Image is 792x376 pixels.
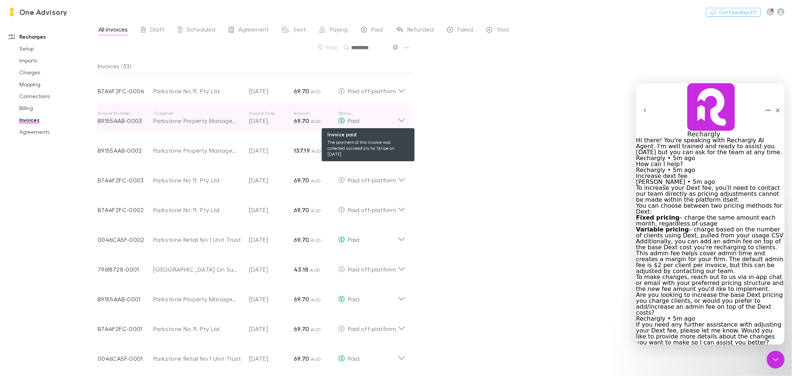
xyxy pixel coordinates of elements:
[348,325,396,332] span: Paid off-platform
[311,89,321,94] span: AUD
[706,8,761,17] button: Got Feedback?
[249,87,294,95] p: [DATE]
[407,26,434,35] span: Refunded
[187,26,215,35] span: Scheduled
[294,355,309,362] strong: 69.70
[153,235,242,244] div: Parkstone Retail No 1 Unit Trust
[153,116,242,125] div: Parkstone Property Management QLD Pty Ltd
[92,103,411,133] div: Invoice NumberB9155AAB-0003CustomerParkstone Property Management QLD Pty LtdInvoice Date[DATE]Amo...
[153,265,242,274] div: [GEOGRAPHIC_DATA] On Summer Unit Trust
[92,73,411,103] div: B7A4F2FC-0004Parkstone No 11. Pty Ltd[DATE]69.70 AUDPaid off-platform
[348,147,359,154] span: Paid
[294,325,309,333] strong: 69.70
[330,26,348,35] span: Paying
[98,295,153,304] p: B9155AAB-0001
[294,295,309,303] strong: 69.70
[311,208,321,213] span: AUD
[7,7,16,16] img: One Advisory's Logo
[348,355,359,362] span: Paid
[311,119,321,124] span: AUD
[497,26,509,35] span: Void
[12,67,102,78] a: Charges
[92,281,411,311] div: B9155AAB-0001Parkstone Property Management QLD Pty Ltd[DATE]69.70 AUDPaid
[12,102,102,114] a: Billing
[12,126,102,138] a: Agreements
[636,83,785,345] iframe: Intercom live chat
[310,267,320,273] span: AUD
[153,324,242,333] div: Parkstone No 11. Pty Ltd
[238,26,269,35] span: Agreement
[92,341,411,370] div: 0046CA5F-0001Parkstone Retail No 1 Unit Trust[DATE]69.70 AUDPaid
[92,252,411,281] div: 79618728-0001[GEOGRAPHIC_DATA] On Summer Unit Trust[DATE]43.18 AUDPaid off-platform
[153,146,242,155] div: Parkstone Property Management QLD Pty Ltd
[92,192,411,222] div: B7A4F2FC-0002Parkstone No 11. Pty Ltd[DATE]69.70 AUDPaid off-platform
[294,117,309,124] strong: 69.70
[249,176,294,185] p: [DATE]
[348,117,359,124] span: Paid
[311,178,321,184] span: AUD
[348,87,396,94] span: Paid off-platform
[294,147,310,154] strong: 137.19
[153,110,242,116] p: Customer
[249,354,294,363] p: [DATE]
[153,205,242,214] div: Parkstone No 11. Pty Ltd
[311,237,321,243] span: AUD
[98,205,153,214] p: B7A4F2FC-0002
[249,110,294,116] p: Invoice Date
[249,324,294,333] p: [DATE]
[249,295,294,304] p: [DATE]
[153,354,242,363] div: Parkstone Retail No 1 Unit Trust
[150,26,164,35] span: Draft
[457,26,473,35] span: Failed
[98,87,153,95] p: B7A4F2FC-0004
[98,110,153,116] p: Invoice Number
[767,351,785,369] iframe: Intercom live chat
[249,265,294,274] p: [DATE]
[153,87,242,95] div: Parkstone No 11. Pty Ltd
[371,26,383,35] span: Paid
[348,206,396,213] span: Paid off-platform
[294,87,309,95] strong: 69.70
[12,90,102,102] a: Connections
[98,265,153,274] p: 79618728-0001
[3,3,72,21] a: One Advisory
[12,43,102,55] a: Setup
[19,7,68,16] h3: One Advisory
[338,110,398,116] p: Status
[249,146,294,155] p: [DATE]
[348,236,359,243] span: Paid
[293,26,306,35] span: Sent
[12,114,102,126] a: Invoices
[12,78,102,90] a: Mapping
[98,354,153,363] p: 0046CA5F-0001
[311,297,321,302] span: AUD
[153,295,242,304] div: Parkstone Property Management QLD Pty Ltd
[249,116,294,125] p: [DATE]
[153,176,242,185] div: Parkstone No 11. Pty Ltd
[98,176,153,185] p: B7A4F2FC-0003
[294,206,309,214] strong: 69.70
[311,327,321,332] span: AUD
[348,295,359,302] span: Paid
[314,43,342,52] button: Filter
[98,116,153,125] p: B9155AAB-0003
[249,205,294,214] p: [DATE]
[98,26,128,35] span: All invoices
[98,324,153,333] p: B7A4F2FC-0001
[98,235,153,244] p: 0046CA5F-0002
[294,236,309,243] strong: 69.70
[348,266,396,273] span: Paid off-platform
[348,176,396,184] span: Paid off-platform
[92,222,411,252] div: 0046CA5F-0002Parkstone Retail No 1 Unit Trust[DATE]69.70 AUDPaid
[98,146,153,155] p: B9155AAB-0002
[294,266,309,273] strong: 43.18
[92,162,411,192] div: B7A4F2FC-0003Parkstone No 11. Pty Ltd[DATE]69.70 AUDPaid off-platform
[1,31,102,43] a: Recharges
[92,311,411,341] div: B7A4F2FC-0001Parkstone No 11. Pty Ltd[DATE]69.70 AUDPaid off-platform
[311,356,321,362] span: AUD
[249,235,294,244] p: [DATE]
[12,55,102,67] a: Imports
